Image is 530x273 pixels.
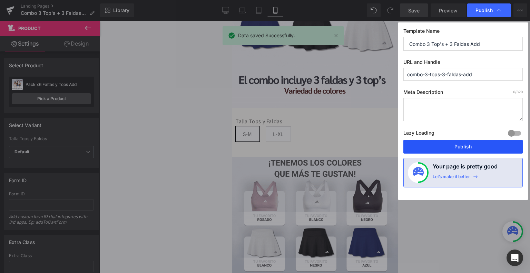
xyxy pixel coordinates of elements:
[507,250,523,266] div: Open Intercom Messenger
[3,97,162,106] label: Talla Tops y Faldas
[403,28,523,37] label: Template Name
[403,140,523,154] button: Publish
[433,162,498,174] h4: Your page is pretty good
[403,59,523,68] label: URL and Handle
[513,90,523,94] span: /320
[513,90,515,94] span: 0
[413,167,424,178] img: onboarding-status.svg
[403,89,523,98] label: Meta Description
[11,106,20,120] span: S-M
[41,106,51,120] span: L-XL
[475,7,493,13] span: Publish
[403,128,434,140] label: Lazy Loading
[433,174,470,183] div: Let’s make it better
